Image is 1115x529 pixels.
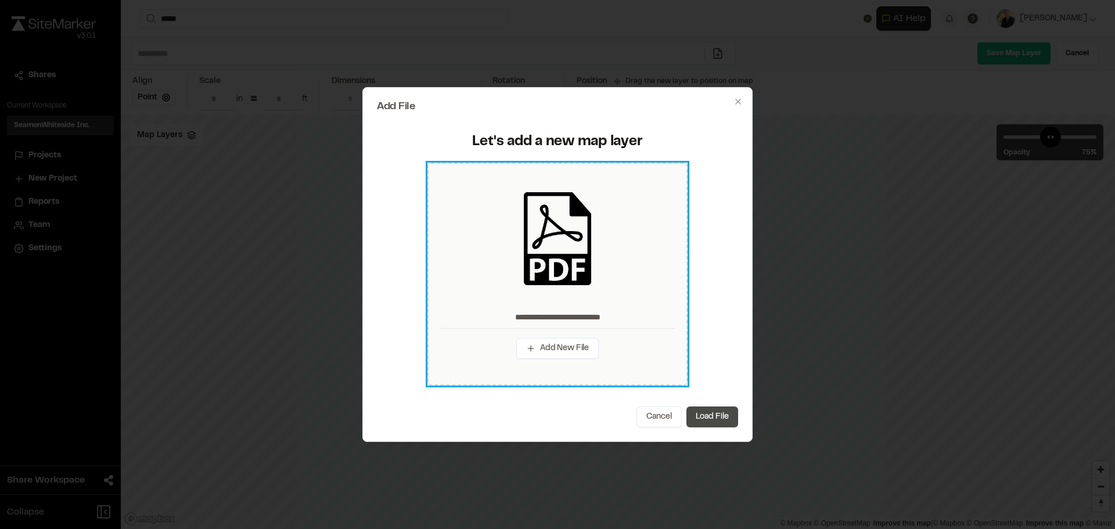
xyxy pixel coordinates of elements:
button: Cancel [636,406,682,427]
h2: Add File [377,102,738,112]
img: pdf_black_icon.png [511,192,604,285]
button: Load File [686,406,738,427]
div: Add New File [427,163,688,386]
button: Add New File [516,338,599,359]
div: Let's add a new map layer [384,133,731,152]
